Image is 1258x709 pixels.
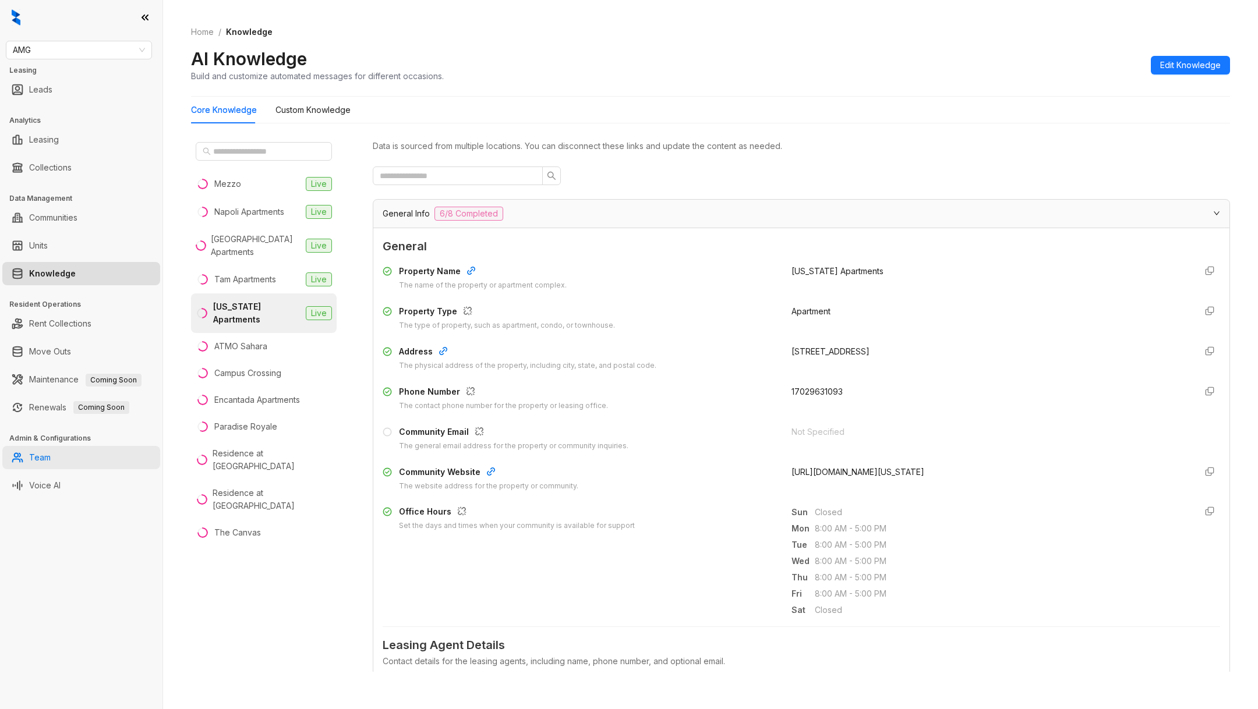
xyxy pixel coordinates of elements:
li: Voice AI [2,474,160,497]
div: [GEOGRAPHIC_DATA] Apartments [211,233,301,258]
div: Residence at [GEOGRAPHIC_DATA] [213,487,332,512]
span: Live [306,177,332,191]
span: Fri [791,587,815,600]
li: Knowledge [2,262,160,285]
div: Property Name [399,265,567,280]
div: [US_STATE] Apartments [213,300,301,326]
div: Community Website [399,466,578,481]
span: General Info [383,207,430,220]
div: Office Hours [399,505,635,520]
span: [US_STATE] Apartments [791,266,884,276]
span: 8:00 AM - 5:00 PM [815,522,1186,535]
div: The physical address of the property, including city, state, and postal code. [399,360,656,371]
span: Mon [791,522,815,535]
li: Units [2,234,160,257]
span: 8:00 AM - 5:00 PM [815,555,1186,568]
div: The website address for the property or community. [399,481,578,492]
span: 17029631093 [791,387,843,396]
a: Leads [29,78,52,101]
span: Sun [791,506,815,519]
a: Leasing [29,128,59,151]
span: Coming Soon [73,401,129,414]
span: Edit Knowledge [1160,59,1221,72]
a: Knowledge [29,262,76,285]
span: search [203,147,211,155]
li: Rent Collections [2,312,160,335]
li: Leasing [2,128,160,151]
a: Voice AI [29,474,61,497]
h3: Admin & Configurations [9,433,162,444]
span: Tue [791,538,815,551]
div: Property Type [399,305,615,320]
span: search [547,171,556,180]
span: AMG [13,41,145,59]
li: Leads [2,78,160,101]
button: Edit Knowledge [1151,56,1230,75]
h3: Data Management [9,193,162,204]
span: Wed [791,555,815,568]
span: Closed [815,506,1186,519]
div: Paradise Royale [214,420,277,433]
li: / [218,26,221,38]
div: The contact phone number for the property or leasing office. [399,400,608,412]
span: Knowledge [226,27,273,37]
h2: AI Knowledge [191,48,307,70]
div: Mezzo [214,178,241,190]
div: Campus Crossing [214,367,281,380]
li: Team [2,446,160,469]
div: General Info6/8 Completed [373,200,1229,228]
span: [URL][DOMAIN_NAME][US_STATE] [791,467,924,477]
span: Sat [791,604,815,616]
div: [STREET_ADDRESS] [791,345,1186,358]
div: Core Knowledge [191,104,257,116]
h3: Leasing [9,65,162,76]
span: expanded [1213,210,1220,217]
a: Collections [29,156,72,179]
div: Residence at [GEOGRAPHIC_DATA] [213,447,332,473]
a: Rent Collections [29,312,91,335]
span: Thu [791,571,815,584]
img: logo [12,9,20,26]
li: Renewals [2,396,160,419]
li: Maintenance [2,368,160,391]
span: General [383,237,1220,256]
div: ATMO Sahara [214,340,267,353]
span: Coming Soon [86,374,142,387]
span: 8:00 AM - 5:00 PM [815,571,1186,584]
div: The Canvas [214,526,261,539]
span: Leasing Agent Details [383,636,1220,654]
span: Live [306,239,332,253]
span: Apartment [791,306,831,316]
span: 8:00 AM - 5:00 PM [815,538,1186,551]
a: RenewalsComing Soon [29,396,129,419]
span: Live [306,205,332,219]
span: 8:00 AM - 5:00 PM [815,587,1186,600]
a: Home [189,26,216,38]
div: Data is sourced from multiple locations. You can disconnect these links and update the content as... [373,140,1230,153]
span: Closed [815,604,1186,616]
span: 6/8 Completed [434,207,503,221]
div: The general email address for the property or community inquiries. [399,441,628,452]
div: The type of property, such as apartment, condo, or townhouse. [399,320,615,331]
div: Build and customize automated messages for different occasions. [191,70,444,82]
a: Communities [29,206,77,229]
div: Set the days and times when your community is available for support [399,520,635,531]
li: Move Outs [2,340,160,363]
span: Live [306,272,332,286]
a: Move Outs [29,340,71,363]
div: Encantada Apartments [214,394,300,406]
div: Custom Knowledge [275,104,351,116]
li: Communities [2,206,160,229]
span: Live [306,306,332,320]
div: Contact details for the leasing agents, including name, phone number, and optional email. [383,655,1220,668]
div: Phone Number [399,385,608,400]
div: Community Email [399,426,628,441]
div: The name of the property or apartment complex. [399,280,567,291]
li: Collections [2,156,160,179]
div: Not Specified [791,426,1186,438]
h3: Analytics [9,115,162,126]
div: Tam Apartments [214,273,276,286]
a: Team [29,446,51,469]
div: Address [399,345,656,360]
div: Napoli Apartments [214,205,284,218]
